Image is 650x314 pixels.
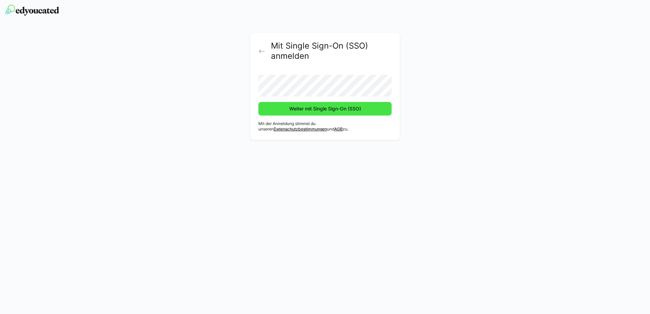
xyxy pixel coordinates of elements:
[5,5,59,16] img: edyoucated
[258,102,392,116] button: Weiter mit Single Sign-On (SSO)
[271,41,392,61] h2: Mit Single Sign-On (SSO) anmelden
[334,126,343,132] a: AGB
[258,121,392,132] p: Mit der Anmeldung stimmst du unseren und zu.
[288,105,362,112] span: Weiter mit Single Sign-On (SSO)
[274,126,327,132] a: Datenschutzbestimmungen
